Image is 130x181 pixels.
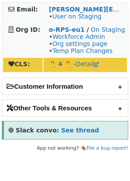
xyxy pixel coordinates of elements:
[16,127,59,134] strong: Slack convo:
[17,6,38,13] strong: Email:
[87,145,128,151] a: File a bug report!
[52,13,101,20] a: User on Staging
[16,26,40,33] strong: Org ID:
[43,58,127,72] td: 🤔 4 🤔 -
[76,60,99,68] a: Detail
[2,100,128,116] h2: Other Tools & Resources
[8,60,30,68] strong: CLS:
[52,40,107,47] a: Org settings page
[52,33,105,40] a: Workforce Admin
[52,47,112,54] a: Temp Plan Changes
[49,13,101,20] span: •
[2,78,128,94] h2: Customer Information
[2,144,128,153] footer: App not working? 🪳
[91,26,125,33] a: On Staging
[49,26,85,33] a: o-RPS-eu1
[87,26,89,33] strong: /
[61,127,99,134] a: See thread
[49,33,112,54] span: • • •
